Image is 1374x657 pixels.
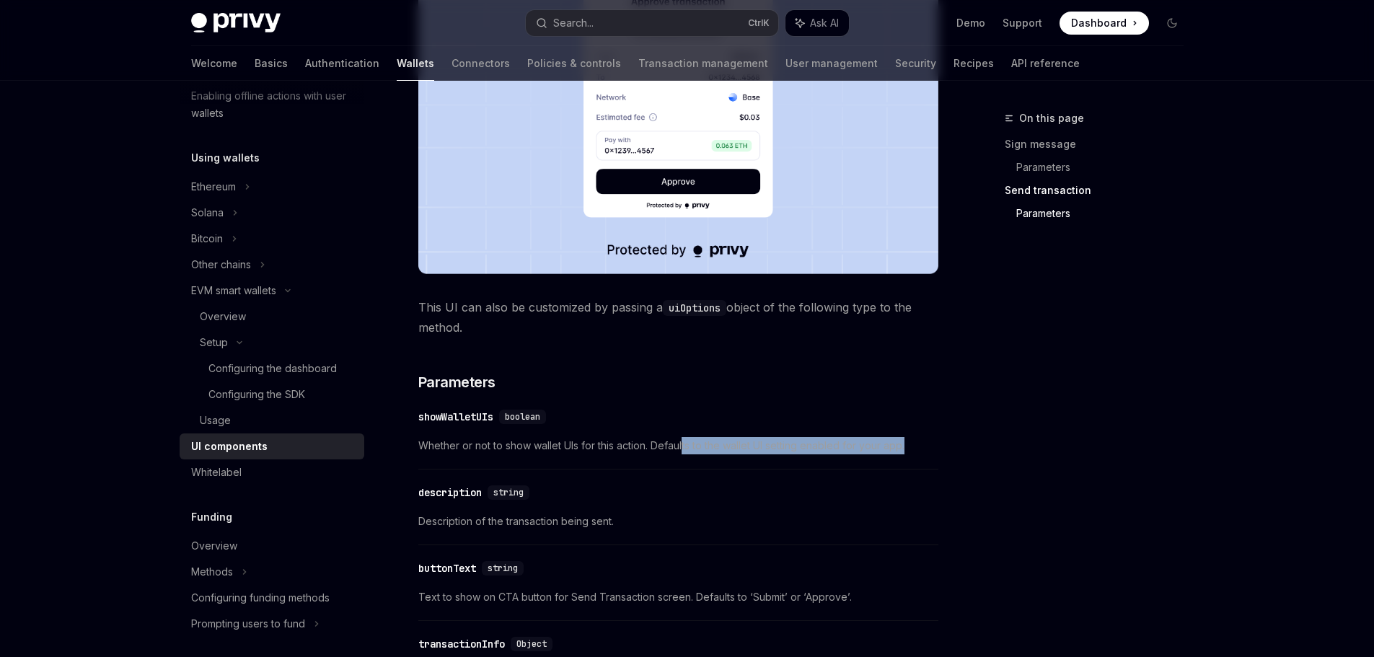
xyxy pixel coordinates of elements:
[663,300,726,316] code: uiOptions
[418,561,476,576] div: buttonText
[516,638,547,650] span: Object
[1005,179,1195,202] a: Send transaction
[553,14,594,32] div: Search...
[180,533,364,559] a: Overview
[191,563,233,581] div: Methods
[505,411,540,423] span: boolean
[191,537,237,555] div: Overview
[1161,12,1184,35] button: Toggle dark mode
[748,17,770,29] span: Ctrl K
[1016,156,1195,179] a: Parameters
[180,433,364,459] a: UI components
[418,485,482,500] div: description
[191,178,236,195] div: Ethereum
[191,204,224,221] div: Solana
[1060,12,1149,35] a: Dashboard
[208,386,305,403] div: Configuring the SDK
[200,334,228,351] div: Setup
[638,46,768,81] a: Transaction management
[255,46,288,81] a: Basics
[785,10,849,36] button: Ask AI
[191,230,223,247] div: Bitcoin
[452,46,510,81] a: Connectors
[1011,46,1080,81] a: API reference
[1005,133,1195,156] a: Sign message
[810,16,839,30] span: Ask AI
[191,615,305,632] div: Prompting users to fund
[180,382,364,407] a: Configuring the SDK
[418,437,938,454] span: Whether or not to show wallet UIs for this action. Defaults to the wallet UI setting enabled for ...
[191,46,237,81] a: Welcome
[418,588,938,606] span: Text to show on CTA button for Send Transaction screen. Defaults to ‘Submit’ or ‘Approve’.
[526,10,778,36] button: Search...CtrlK
[200,308,246,325] div: Overview
[418,297,938,338] span: This UI can also be customized by passing a object of the following type to the method.
[191,149,260,167] h5: Using wallets
[418,637,505,651] div: transactionInfo
[1016,202,1195,225] a: Parameters
[191,438,268,455] div: UI components
[397,46,434,81] a: Wallets
[418,513,938,530] span: Description of the transaction being sent.
[305,46,379,81] a: Authentication
[191,464,242,481] div: Whitelabel
[180,83,364,126] a: Enabling offline actions with user wallets
[895,46,936,81] a: Security
[208,360,337,377] div: Configuring the dashboard
[180,459,364,485] a: Whitelabel
[180,304,364,330] a: Overview
[191,282,276,299] div: EVM smart wallets
[200,412,231,429] div: Usage
[191,87,356,122] div: Enabling offline actions with user wallets
[956,16,985,30] a: Demo
[1003,16,1042,30] a: Support
[785,46,878,81] a: User management
[180,356,364,382] a: Configuring the dashboard
[191,589,330,607] div: Configuring funding methods
[180,585,364,611] a: Configuring funding methods
[180,407,364,433] a: Usage
[1071,16,1127,30] span: Dashboard
[527,46,621,81] a: Policies & controls
[954,46,994,81] a: Recipes
[191,13,281,33] img: dark logo
[191,256,251,273] div: Other chains
[191,508,232,526] h5: Funding
[418,372,496,392] span: Parameters
[418,410,493,424] div: showWalletUIs
[1019,110,1084,127] span: On this page
[488,563,518,574] span: string
[493,487,524,498] span: string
